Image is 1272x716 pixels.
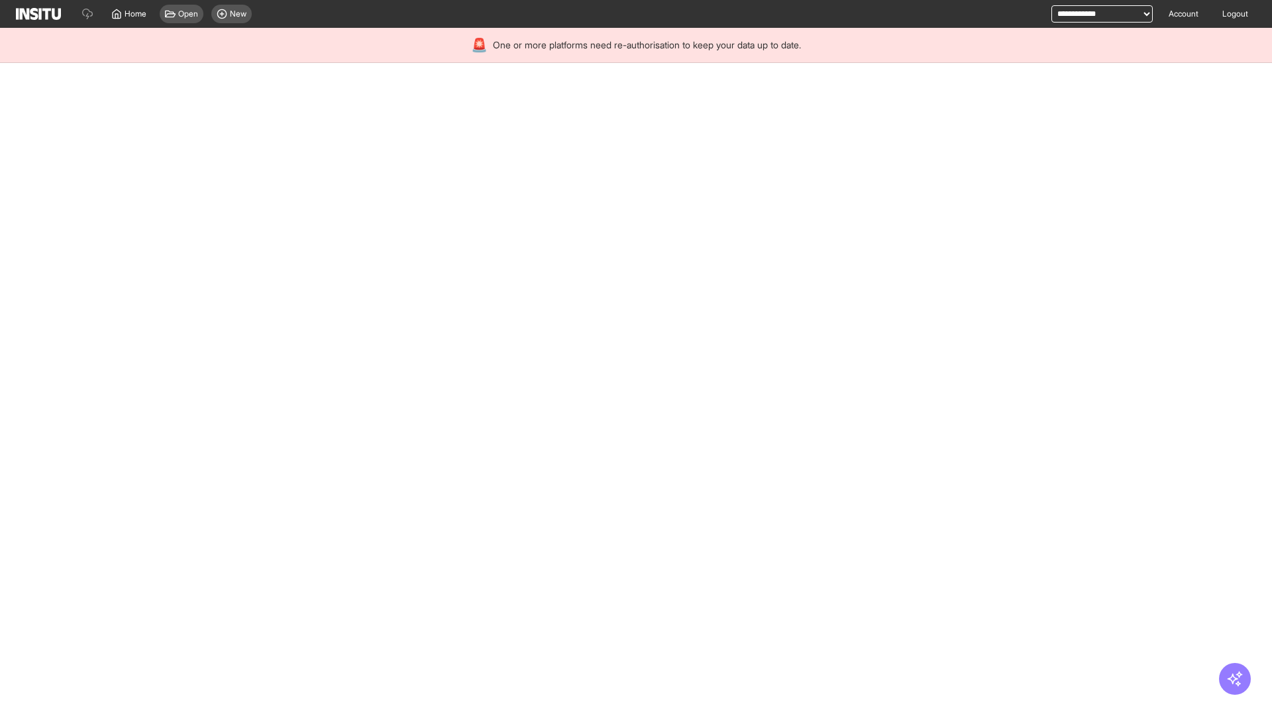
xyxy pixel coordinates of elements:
[230,9,246,19] span: New
[471,36,488,54] div: 🚨
[16,8,61,20] img: Logo
[178,9,198,19] span: Open
[493,38,801,52] span: One or more platforms need re-authorisation to keep your data up to date.
[125,9,146,19] span: Home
